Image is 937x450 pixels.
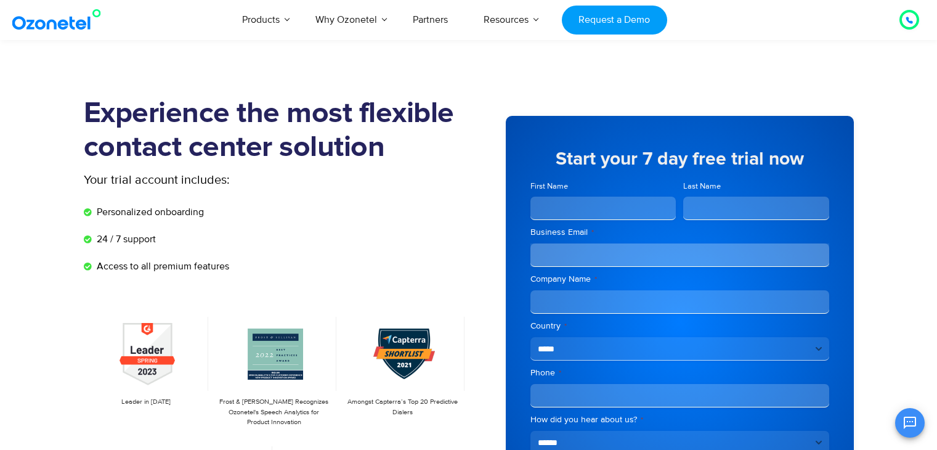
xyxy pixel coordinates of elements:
[530,181,676,192] label: First Name
[84,97,469,165] h1: Experience the most flexible contact center solution
[346,397,458,417] p: Amongst Capterra’s Top 20 Predictive Dialers
[94,205,204,219] span: Personalized onboarding
[530,226,829,239] label: Business Email
[218,397,330,428] p: Frost & [PERSON_NAME] Recognizes Ozonetel's Speech Analytics for Product Innovation
[562,6,667,35] a: Request a Demo
[530,273,829,285] label: Company Name
[895,408,925,438] button: Open chat
[530,320,829,332] label: Country
[530,367,829,379] label: Phone
[90,397,202,407] p: Leader in [DATE]
[530,414,829,426] label: How did you hear about us?
[84,171,376,189] p: Your trial account includes:
[94,232,156,247] span: 24 / 7 support
[530,150,829,168] h5: Start your 7 day free trial now
[683,181,829,192] label: Last Name
[94,259,229,274] span: Access to all premium features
